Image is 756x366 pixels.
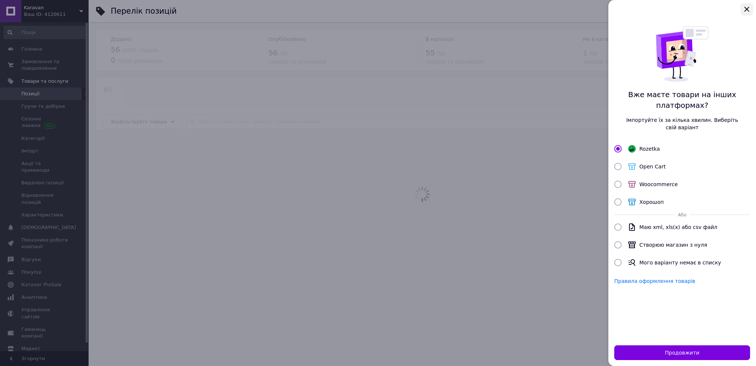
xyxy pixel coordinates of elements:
span: Створюю магазин з нуля [639,242,707,248]
span: Мого варіанту немає в списку [639,260,721,266]
span: Rozetka [639,146,660,152]
span: Open Cart [639,164,666,170]
span: Хорошоп [639,199,664,205]
span: Вже маєте товари на інших платформах? [626,89,738,110]
a: Правила оформлення товарів [614,278,695,284]
button: Продовжити [614,345,750,360]
span: Woocommerce [639,181,678,187]
span: Або [678,212,687,218]
button: Закрыть [740,3,753,16]
span: Маю xml, xls(x) або csv файл [639,224,717,230]
span: Імпортуйте їх за кілька хвилин. Виберіть свій варіант [626,116,738,131]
